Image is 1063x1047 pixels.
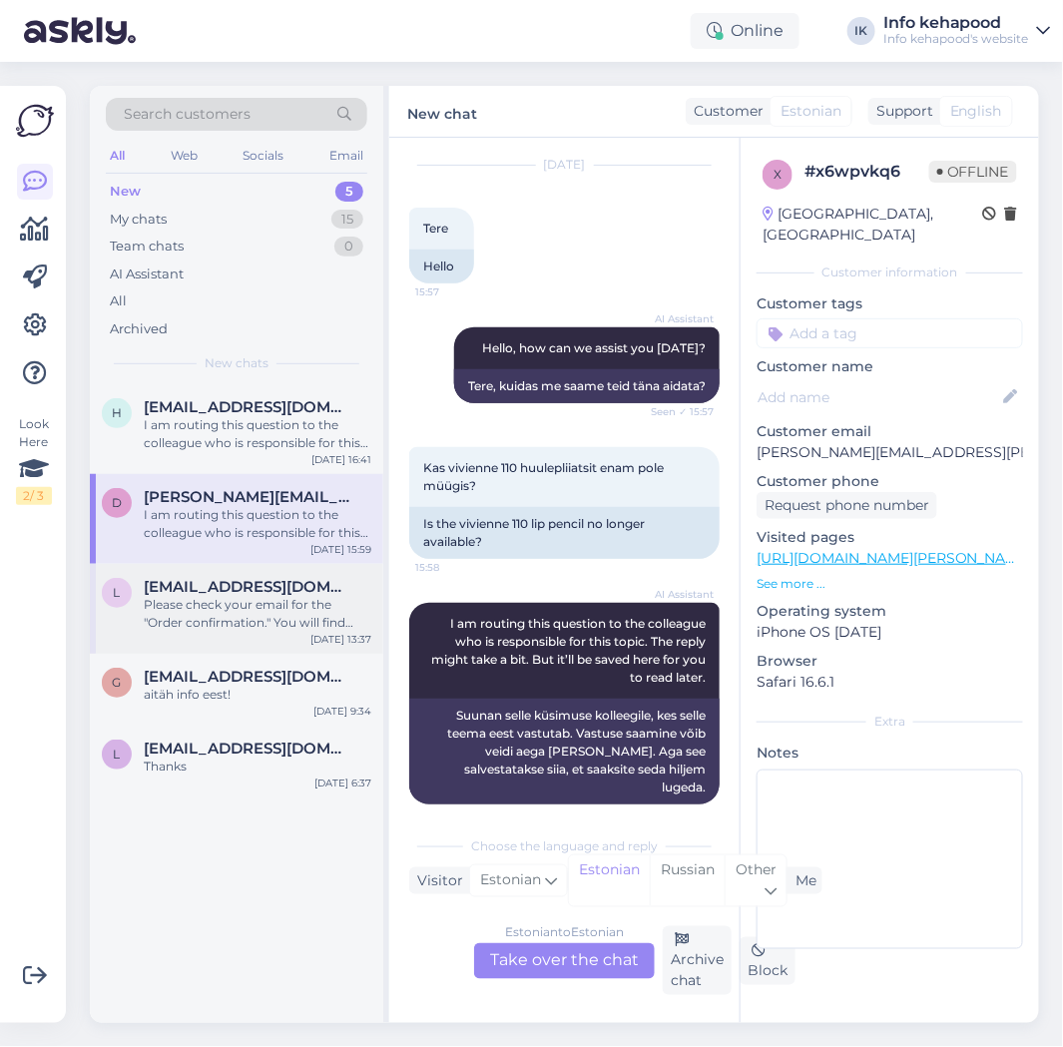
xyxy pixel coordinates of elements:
div: Estonian to Estonian [505,923,624,941]
label: New chat [407,98,477,125]
span: h [112,405,122,420]
div: Visitor [409,870,463,891]
p: Operating system [757,601,1023,622]
span: AI Assistant [639,311,714,326]
div: Email [325,143,367,169]
div: [DATE] 13:37 [310,632,371,647]
p: Customer tags [757,293,1023,314]
p: Customer name [757,356,1023,377]
div: New [110,182,141,202]
p: Customer email [757,421,1023,442]
div: aitäh info eest! [144,686,371,704]
span: 15:57 [415,284,490,299]
div: IK [847,17,875,45]
span: x [774,167,782,182]
div: Extra [757,713,1023,731]
div: Choose the language and reply [409,837,720,855]
p: [PERSON_NAME][EMAIL_ADDRESS][PERSON_NAME][DOMAIN_NAME] [757,442,1023,463]
div: 0 [334,237,363,257]
div: Archive chat [663,926,732,995]
span: d [112,495,122,510]
div: [DATE] 15:59 [310,542,371,557]
div: Look Here [16,415,52,505]
span: 15:58 [415,560,490,575]
span: Seen ✓ 15:57 [639,404,714,419]
span: Hello, how can we assist you [DATE]? [482,340,706,355]
div: Web [167,143,202,169]
div: 5 [335,182,363,202]
div: My chats [110,210,167,230]
span: Other [736,860,777,878]
div: 15 [331,210,363,230]
div: Archived [110,319,168,339]
span: l [114,585,121,600]
div: AI Assistant [110,264,184,284]
span: Lauraliaoxx@gmail.com [144,740,351,758]
span: g [113,675,122,690]
div: Socials [239,143,287,169]
div: [DATE] 16:41 [311,452,371,467]
div: Request phone number [757,492,937,519]
div: Support [868,101,933,122]
div: [DATE] 9:34 [313,704,371,719]
div: Customer [686,101,764,122]
img: Askly Logo [16,102,54,140]
div: [DATE] [409,156,720,174]
div: Me [788,870,816,891]
div: Team chats [110,237,184,257]
span: diana.zelizko@gmail.com [144,488,351,506]
div: Take over the chat [474,943,655,979]
span: hebekai@gmail.com [144,398,351,416]
p: iPhone OS [DATE] [757,622,1023,643]
div: Russian [650,855,725,906]
div: Info kehapood [883,15,1029,31]
div: Please check your email for the "Order confirmation." You will find your order number and a track... [144,596,371,632]
input: Add name [758,386,1000,408]
div: Is the vivienne 110 lip pencil no longer available? [409,507,720,559]
span: Estonian [781,101,841,122]
p: Customer phone [757,471,1023,492]
div: Info kehapood's website [883,31,1029,47]
div: # x6wpvkq6 [804,160,929,184]
p: Browser [757,651,1023,672]
div: I am routing this question to the colleague who is responsible for this topic. The reply might ta... [144,416,371,452]
a: Info kehapoodInfo kehapood's website [883,15,1051,47]
span: Tere [423,221,448,236]
span: L [114,747,121,762]
p: Visited pages [757,527,1023,548]
a: [URL][DOMAIN_NAME][PERSON_NAME] [757,549,1032,567]
div: Thanks [144,758,371,776]
div: [GEOGRAPHIC_DATA], [GEOGRAPHIC_DATA] [763,204,983,246]
span: grosselisabeth16@gmail.com [144,668,351,686]
p: Notes [757,743,1023,764]
span: 15:59 [639,805,714,820]
span: Offline [929,161,1017,183]
input: Add a tag [757,318,1023,348]
span: Estonian [480,869,541,891]
div: Online [691,13,799,49]
span: Kas vivienne 110 huulepliiatsit enam pole müügis? [423,460,667,493]
span: New chats [205,354,268,372]
span: Search customers [124,104,251,125]
span: I am routing this question to the colleague who is responsible for this topic. The reply might ta... [431,616,709,685]
div: Suunan selle küsimuse kolleegile, kes selle teema eest vastutab. Vastuse saamine võib veidi aega ... [409,699,720,804]
span: laurasekk@icloud.com [144,578,351,596]
div: [DATE] 6:37 [314,776,371,790]
div: Hello [409,250,474,283]
div: All [110,291,127,311]
div: I am routing this question to the colleague who is responsible for this topic. The reply might ta... [144,506,371,542]
div: Tere, kuidas me saame teid täna aidata? [454,369,720,403]
div: Estonian [569,855,650,906]
div: All [106,143,129,169]
div: 2 / 3 [16,487,52,505]
span: English [950,101,1002,122]
p: See more ... [757,575,1023,593]
span: AI Assistant [639,587,714,602]
p: Safari 16.6.1 [757,672,1023,693]
div: Customer information [757,263,1023,281]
